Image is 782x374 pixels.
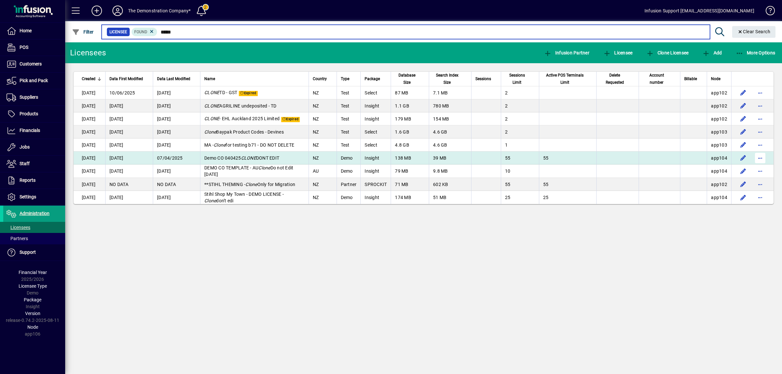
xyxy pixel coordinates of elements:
td: 51 MB [429,191,471,204]
button: More options [755,114,765,124]
td: [DATE] [153,112,200,125]
span: Administration [20,211,50,216]
span: app102.prod.infusionbusinesssoftware.com [711,116,727,122]
a: Reports [3,172,65,189]
td: NZ [309,191,337,204]
a: Home [3,23,65,39]
td: Test [337,86,361,99]
span: app104.prod.infusionbusinesssoftware.com [711,155,727,161]
a: Knowledge Base [761,1,774,22]
td: 2 [501,86,539,99]
span: Financial Year [19,270,47,275]
button: More options [755,127,765,137]
button: Filter [70,26,95,38]
span: app103.prod.infusionbusinesssoftware.com [711,142,727,148]
button: More options [755,140,765,150]
span: Expired [281,117,300,122]
span: Type [341,75,349,82]
a: Staff [3,156,65,172]
span: app104.prod.infusionbusinesssoftware.com [711,168,727,174]
span: Add [702,50,722,55]
button: Edit [738,101,748,111]
span: app103.prod.infusionbusinesssoftware.com [711,129,727,135]
button: Clone Licensee [644,47,690,59]
td: 602 KB [429,178,471,191]
td: Select [360,86,391,99]
span: Delete Requested [601,72,629,86]
td: Insight [360,99,391,112]
em: Clone [204,198,216,203]
span: Licensee [603,50,633,55]
button: Edit [738,140,748,150]
button: Licensee [601,47,634,59]
td: NZ [309,112,337,125]
td: 55 [501,151,539,165]
td: Insight [360,165,391,178]
td: 2 [501,99,539,112]
td: Demo [337,151,361,165]
span: - EHL Auckland 2025 Limited [204,116,280,121]
div: Data First Modified [109,75,149,82]
span: Account number [643,72,670,86]
td: Test [337,125,361,138]
td: Insight [360,151,391,165]
span: Sessions [475,75,491,82]
mat-chip: Found Status: Found [132,28,157,36]
td: NZ [309,99,337,112]
td: [DATE] [74,138,105,151]
td: [DATE] [105,138,153,151]
a: Pick and Pack [3,73,65,89]
div: Licensees [70,48,106,58]
td: [DATE] [74,125,105,138]
span: Active POS Terminals Limit [543,72,586,86]
button: Edit [738,192,748,203]
span: Name [204,75,215,82]
span: Jobs [20,144,30,150]
div: Sessions Limit [505,72,535,86]
span: Clear Search [737,29,771,34]
td: Select [360,138,391,151]
span: Filter [72,29,94,35]
span: Found [134,30,147,34]
td: 2 [501,125,539,138]
td: 4.6 GB [429,125,471,138]
span: Staff [20,161,30,166]
em: Clone [245,182,257,187]
span: Licensee Type [19,283,47,289]
span: More Options [736,50,775,55]
div: The Demonstration Company* [128,6,191,16]
span: app102.prod.infusionbusinesssoftware.com [711,103,727,108]
span: Search Index Size [433,72,461,86]
td: 55 [539,178,596,191]
span: Data First Modified [109,75,143,82]
td: Demo [337,165,361,178]
td: [DATE] [153,125,200,138]
td: Demo [337,191,361,204]
span: Sessions Limit [505,72,529,86]
span: Home [20,28,32,33]
td: 10 [501,165,539,178]
div: Active POS Terminals Limit [543,72,592,86]
button: Add [86,5,107,17]
span: app102.prod.infusionbusinesssoftware.com [711,182,727,187]
td: 10/06/2025 [105,86,153,99]
td: [DATE] [74,99,105,112]
a: Jobs [3,139,65,155]
td: NZ [309,178,337,191]
td: 25 [539,191,596,204]
a: Suppliers [3,89,65,106]
td: [DATE] [105,112,153,125]
em: CLONE [204,116,219,121]
button: Edit [738,88,748,98]
td: NO DATA [153,178,200,191]
a: Settings [3,189,65,205]
td: 55 [539,151,596,165]
a: Customers [3,56,65,72]
span: AGRILINE undeposited - TD [204,103,277,108]
span: Created [82,75,95,82]
td: NO DATA [105,178,153,191]
td: 07/04/2025 [153,151,200,165]
button: More options [755,153,765,163]
td: [DATE] [74,86,105,99]
td: [DATE] [153,86,200,99]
